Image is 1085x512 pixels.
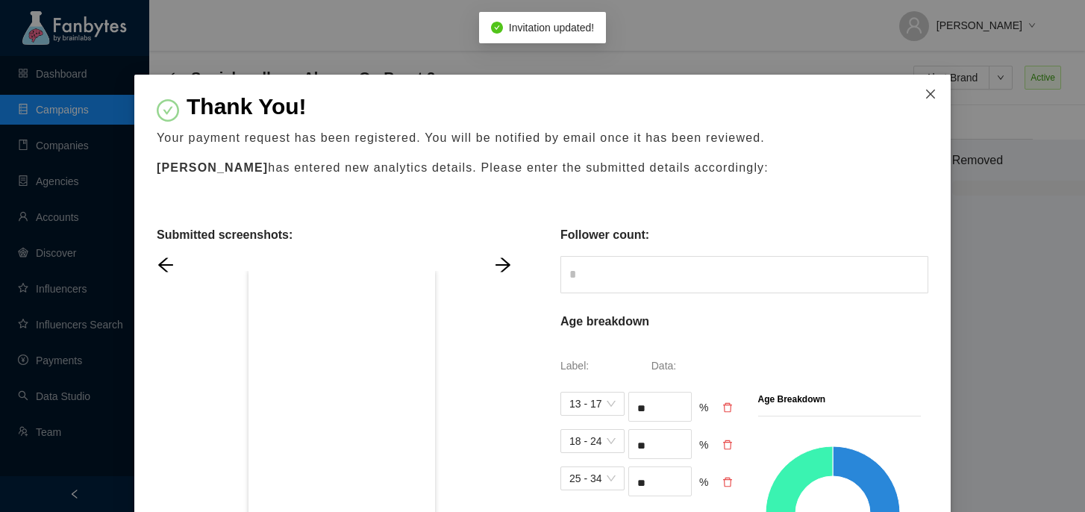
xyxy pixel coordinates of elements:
[157,99,179,122] span: check-circle
[157,129,928,147] p: Your payment request has been registered. You will be notified by email once it has been reviewed.
[569,393,616,415] span: 13 - 17
[925,88,937,100] span: close
[560,226,649,244] p: Follower count:
[699,399,715,422] div: %
[560,358,648,374] p: Label:
[910,75,951,115] button: Close
[494,256,512,274] span: arrow-right
[569,467,616,490] span: 25 - 34
[509,22,594,34] span: Invitation updated!
[157,226,293,244] p: Submitted screenshots:
[722,402,733,413] span: delete
[699,437,715,459] div: %
[722,477,733,487] span: delete
[722,440,733,450] span: delete
[758,392,826,407] p: Age Breakdown
[651,358,739,374] p: Data:
[699,474,715,496] div: %
[157,161,268,174] b: [PERSON_NAME]
[569,430,616,452] span: 18 - 24
[157,256,175,274] span: arrow-left
[491,22,503,34] span: check-circle
[560,313,649,331] p: Age breakdown
[157,159,928,177] p: has entered new analytics details. Please enter the submitted details accordingly:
